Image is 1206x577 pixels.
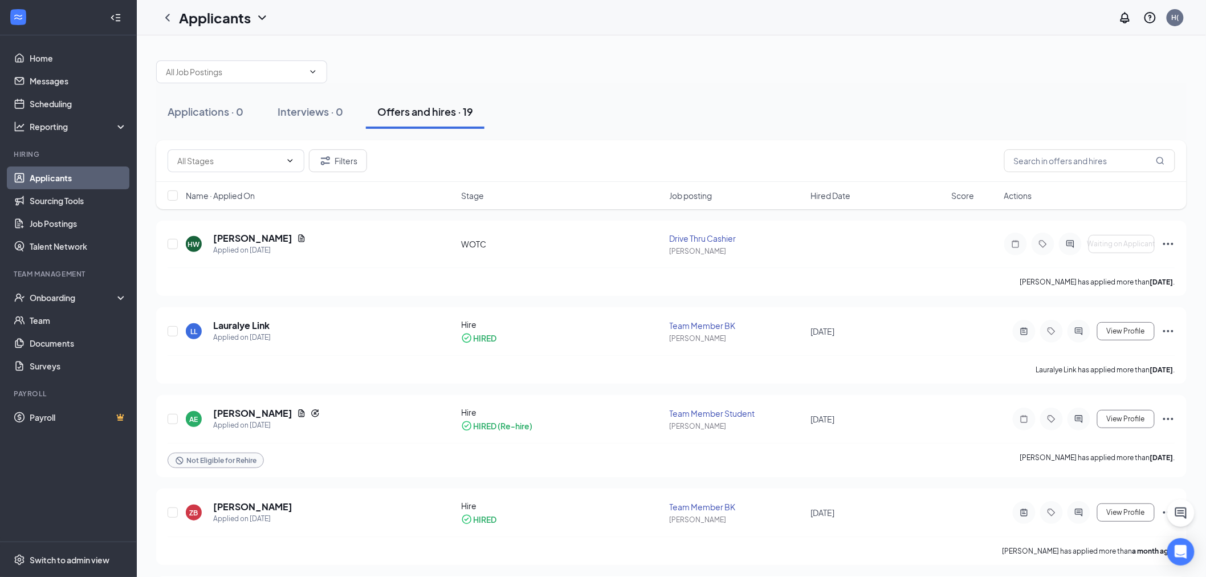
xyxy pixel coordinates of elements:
p: [PERSON_NAME] has applied more than . [1020,277,1175,287]
svg: Settings [14,554,25,566]
svg: Analysis [14,121,25,132]
input: All Stages [177,155,281,167]
button: Filter Filters [309,149,367,172]
div: Applications · 0 [168,104,243,119]
span: [DATE] [810,507,834,518]
span: [DATE] [810,414,834,424]
a: Messages [30,70,127,92]
span: Score [952,190,975,201]
svg: Blocked [175,456,184,465]
svg: ActiveChat [1064,239,1077,249]
a: Team [30,309,127,332]
div: Team Member BK [670,501,804,513]
div: Offers and hires · 19 [377,104,473,119]
div: WOTC [461,238,662,250]
svg: CheckmarkCircle [461,420,472,432]
svg: Document [297,234,306,243]
svg: Reapply [311,409,320,418]
svg: ActiveChat [1072,508,1086,517]
div: Applied on [DATE] [213,245,306,256]
svg: ChevronDown [255,11,269,25]
div: [PERSON_NAME] [670,421,804,431]
b: a month ago [1132,547,1174,555]
svg: Ellipses [1162,237,1175,251]
a: Surveys [30,355,127,377]
div: Team Member Student [670,408,804,419]
svg: CheckmarkCircle [461,332,472,344]
div: [PERSON_NAME] [670,334,804,343]
span: View Profile [1107,415,1145,423]
b: [DATE] [1150,453,1174,462]
h1: Applicants [179,8,251,27]
svg: Note [1009,239,1022,249]
svg: Document [297,409,306,418]
svg: Ellipses [1162,506,1175,519]
div: HIRED [473,514,496,525]
div: Hiring [14,149,125,159]
button: View Profile [1097,410,1155,428]
span: Stage [461,190,484,201]
div: Applied on [DATE] [213,420,320,431]
svg: QuestionInfo [1143,11,1157,25]
svg: ChevronDown [286,156,295,165]
div: [PERSON_NAME] [670,246,804,256]
b: [DATE] [1150,278,1174,286]
h5: [PERSON_NAME] [213,232,292,245]
input: Search in offers and hires [1004,149,1175,172]
span: Job posting [670,190,712,201]
svg: Tag [1045,508,1058,517]
h5: [PERSON_NAME] [213,501,292,513]
div: Drive Thru Cashier [670,233,804,244]
svg: Tag [1045,415,1058,424]
a: Job Postings [30,212,127,235]
div: Onboarding [30,292,117,303]
svg: Tag [1045,327,1058,336]
div: LL [190,327,197,336]
span: [DATE] [810,326,834,336]
span: Not Eligible for Rehire [186,456,256,465]
svg: CheckmarkCircle [461,514,472,525]
button: ChatActive [1167,499,1195,527]
span: View Profile [1107,327,1145,335]
h5: Lauralye Link [213,319,270,332]
div: Applied on [DATE] [213,332,271,343]
p: Lauralye Link has applied more than . [1036,365,1175,375]
button: Waiting on Applicant [1089,235,1155,253]
div: HIRED [473,332,496,344]
div: Switch to admin view [30,554,109,566]
a: Talent Network [30,235,127,258]
button: View Profile [1097,503,1155,522]
p: [PERSON_NAME] has applied more than . [1003,546,1175,556]
div: Hire [461,500,662,511]
span: View Profile [1107,509,1145,517]
svg: Note [1017,415,1031,424]
div: Hire [461,407,662,418]
svg: ActiveNote [1017,508,1031,517]
svg: Collapse [110,12,121,23]
svg: ChatActive [1174,506,1188,520]
span: Name · Applied On [186,190,255,201]
div: Hire [461,319,662,330]
div: [PERSON_NAME] [670,515,804,525]
span: Waiting on Applicant [1087,240,1156,248]
svg: MagnifyingGlass [1156,156,1165,165]
div: H( [1172,13,1179,22]
svg: ChevronLeft [161,11,174,25]
div: HIRED (Re-hire) [473,420,532,432]
div: Reporting [30,121,128,132]
div: ZB [190,508,198,518]
svg: ActiveChat [1072,327,1086,336]
svg: UserCheck [14,292,25,303]
button: View Profile [1097,322,1155,340]
div: Team Management [14,269,125,279]
svg: Tag [1036,239,1050,249]
p: [PERSON_NAME] has applied more than . [1020,453,1175,468]
svg: Ellipses [1162,412,1175,426]
a: PayrollCrown [30,406,127,429]
a: Scheduling [30,92,127,115]
div: Interviews · 0 [278,104,343,119]
a: Documents [30,332,127,355]
svg: ChevronDown [308,67,317,76]
svg: Ellipses [1162,324,1175,338]
div: Team Member BK [670,320,804,331]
